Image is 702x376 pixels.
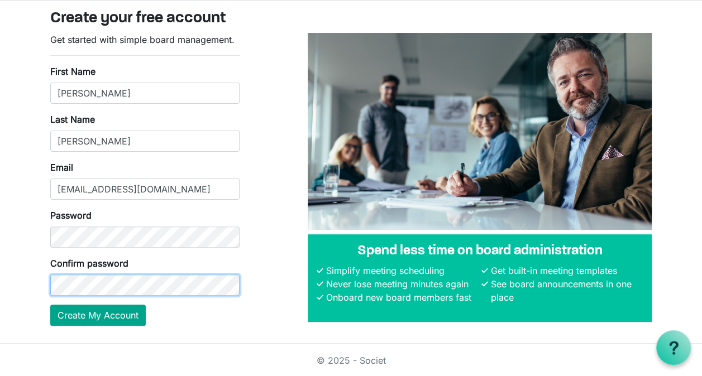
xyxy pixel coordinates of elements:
[308,33,652,230] img: A photograph of board members sitting at a table
[488,264,643,277] li: Get built-in meeting templates
[488,277,643,304] li: See board announcements in one place
[50,9,652,28] h3: Create your free account
[323,291,479,304] li: Onboard new board members fast
[323,277,479,291] li: Never lose meeting minutes again
[50,34,235,45] span: Get started with simple board management.
[50,209,92,222] label: Password
[317,243,643,259] h4: Spend less time on board administration
[50,257,128,270] label: Confirm password
[317,355,386,366] a: © 2025 - Societ
[323,264,479,277] li: Simplify meeting scheduling
[50,113,95,126] label: Last Name
[50,65,95,78] label: First Name
[50,161,73,174] label: Email
[50,305,146,326] button: Create My Account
